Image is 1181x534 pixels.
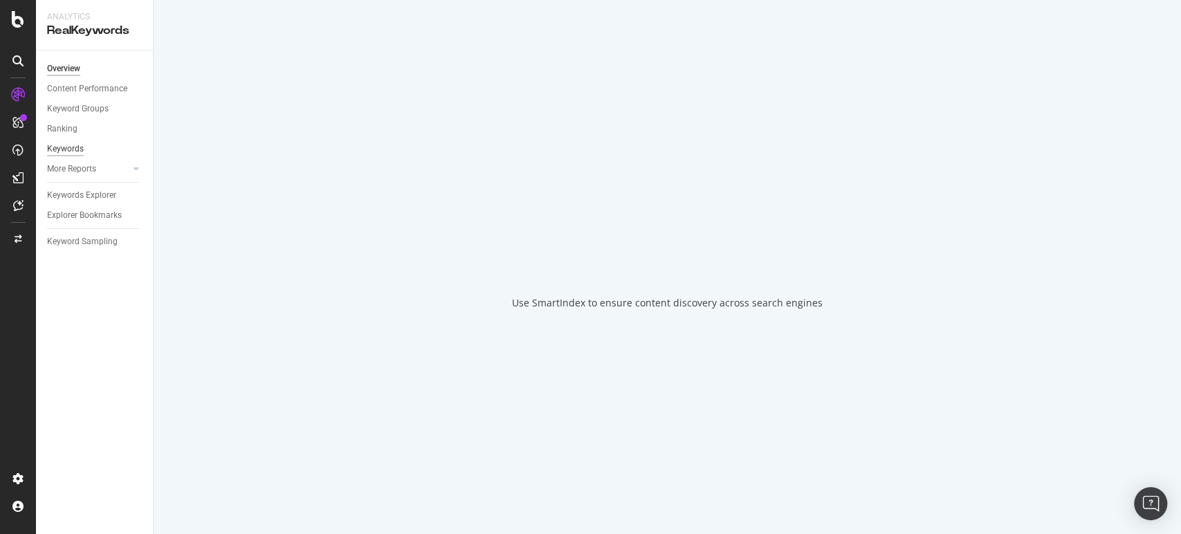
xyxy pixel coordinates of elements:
[47,62,80,76] div: Overview
[47,142,143,156] a: Keywords
[47,208,143,223] a: Explorer Bookmarks
[47,188,116,203] div: Keywords Explorer
[47,82,143,96] a: Content Performance
[512,296,823,310] div: Use SmartIndex to ensure content discovery across search engines
[47,122,143,136] a: Ranking
[47,62,143,76] a: Overview
[47,122,77,136] div: Ranking
[47,234,143,249] a: Keyword Sampling
[47,234,118,249] div: Keyword Sampling
[1134,487,1167,520] div: Open Intercom Messenger
[47,82,127,96] div: Content Performance
[47,142,84,156] div: Keywords
[47,188,143,203] a: Keywords Explorer
[47,11,142,23] div: Analytics
[47,162,96,176] div: More Reports
[47,102,109,116] div: Keyword Groups
[618,224,717,274] div: animation
[47,162,129,176] a: More Reports
[47,23,142,39] div: RealKeywords
[47,208,122,223] div: Explorer Bookmarks
[47,102,143,116] a: Keyword Groups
